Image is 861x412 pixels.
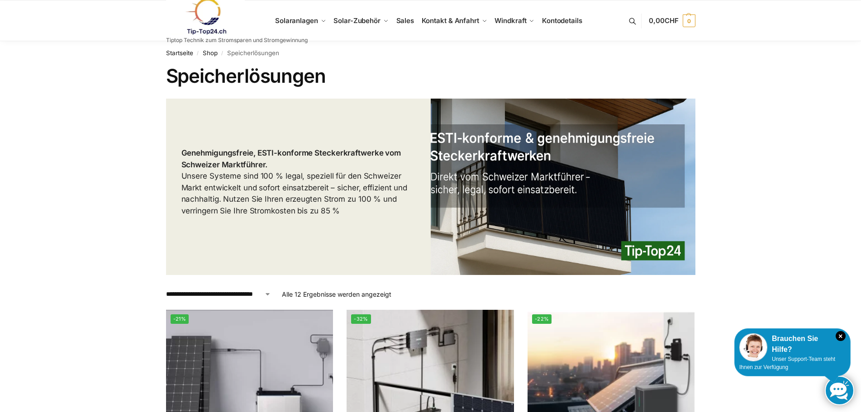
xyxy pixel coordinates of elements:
[392,0,418,41] a: Sales
[542,16,582,25] span: Kontodetails
[203,49,218,57] a: Shop
[683,14,695,27] span: 0
[665,16,679,25] span: CHF
[649,7,695,34] a: 0,00CHF 0
[538,0,586,41] a: Kontodetails
[218,50,227,57] span: /
[166,289,271,299] select: Shop-Reihenfolge
[495,16,526,25] span: Windkraft
[282,289,391,299] p: Alle 12 Ergebnisse werden angezeigt
[166,49,193,57] a: Startseite
[166,41,695,65] nav: Breadcrumb
[739,333,767,361] img: Customer service
[166,65,695,87] h1: Speicherlösungen
[333,16,381,25] span: Solar-Zubehör
[275,16,318,25] span: Solaranlagen
[422,16,479,25] span: Kontakt & Anfahrt
[739,333,846,355] div: Brauchen Sie Hilfe?
[166,38,308,43] p: Tiptop Technik zum Stromsparen und Stromgewinnung
[193,50,203,57] span: /
[181,148,408,215] span: Unsere Systeme sind 100 % legal, speziell für den Schweizer Markt entwickelt und sofort einsatzbe...
[491,0,538,41] a: Windkraft
[836,331,846,341] i: Schließen
[396,16,414,25] span: Sales
[431,99,695,275] img: Die Nummer 1 in der Schweiz für 100 % legale
[739,356,835,370] span: Unser Support-Team steht Ihnen zur Verfügung
[181,148,401,169] strong: Genehmigungsfreie, ESTI-konforme Steckerkraftwerke vom Schweizer Marktführer.
[330,0,392,41] a: Solar-Zubehör
[649,16,678,25] span: 0,00
[418,0,491,41] a: Kontakt & Anfahrt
